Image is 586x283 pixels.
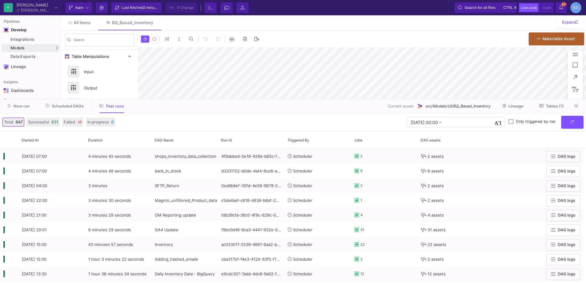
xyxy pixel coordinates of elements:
[61,80,138,96] button: Output
[360,179,363,193] div: 2
[558,242,575,247] span: DAG logs
[360,237,365,252] div: 22
[532,101,571,111] button: Tables (1)
[360,252,363,266] div: 2
[218,208,284,222] div: fdb39cfa-36c0-4f9c-829c-05132f13332e
[558,272,575,276] span: DAG logs
[11,88,51,93] div: Dashboards
[155,198,217,203] span: Magnto_unfiltered_Product_data
[428,179,444,193] span: 2 assets
[561,2,566,7] span: 99+
[87,119,109,125] span: In progress
[514,4,517,11] span: k
[155,257,198,262] span: Adding_hashed_emails
[503,4,513,11] span: ctrl
[293,168,312,173] span: Scheduler
[521,6,537,10] span: Low code
[27,118,60,126] button: Successful631
[428,252,444,266] span: 2 assets
[122,3,158,12] div: Last fetched
[155,154,216,159] span: shops_inventory_data_collection
[218,164,284,178] div: d3331152-d0de-4a14-8ce6-a33bdaf98acd
[428,237,446,252] span: 22 assets
[155,227,178,232] span: GA4 Update
[74,20,91,25] span: All items
[542,6,551,10] span: Code
[2,96,59,106] a: Navigation iconWidgets
[88,154,131,159] span: 4 minutes 43 seconds
[22,168,47,173] span: [DATE] 07:00
[22,242,47,247] span: [DATE] 15:00
[78,119,82,125] span: 16
[22,257,47,262] span: [DATE] 15:00
[1,101,37,111] button: New run
[88,198,131,203] span: 3 minutes 30 seconds
[569,2,581,13] button: ES
[287,138,309,142] span: Triggered By
[495,101,531,111] button: Lineage
[360,164,363,178] div: 6
[428,164,444,178] span: 6 assets
[558,154,575,159] span: DAG logs
[2,53,59,61] a: Data Exports
[22,198,47,203] span: [DATE] 22:00
[558,257,575,262] span: DAG logs
[558,169,575,173] span: DAG logs
[143,5,167,10] span: 2 minutes ago
[293,227,312,232] span: Scheduler
[519,3,538,12] button: Low code
[541,3,553,12] button: Code
[388,103,414,109] span: Current asset:
[465,3,495,12] span: Search for all files
[558,213,575,217] span: DAG logs
[546,180,580,192] button: DAG logs
[428,149,444,164] span: 2 assets
[21,138,39,142] span: Started At
[17,3,52,7] div: [PERSON_NAME]
[218,252,284,266] div: cba317b1-f4e3-412d-93f5-f75821749eb3
[218,237,284,252] div: ac033011-2539-4681-8aa2-bbabeb33f715
[22,154,47,159] span: [DATE] 07:00
[558,228,575,232] span: DAG logs
[155,183,179,188] span: SFTP_Return
[546,210,580,221] button: DAG logs
[86,118,115,126] button: In progress0
[4,3,13,12] div: K
[293,257,312,262] span: Scheduler
[105,20,111,25] img: Tab icon
[38,101,91,111] button: Scheduled DAGs
[80,67,123,76] div: Input
[4,119,13,125] span: Total
[61,63,138,80] button: Input
[106,104,124,108] span: Past runs
[546,151,580,162] button: DAG logs
[22,271,47,276] span: [DATE] 13:30
[4,99,9,104] img: Navigation icon
[21,8,52,12] div: [PERSON_NAME]
[546,269,580,280] button: DAG logs
[112,20,153,25] div: BQ_Based_Inventory
[221,138,232,142] span: Run Id
[546,166,580,177] button: DAG logs
[62,118,83,126] button: Failed16
[2,118,24,126] button: Total647
[111,119,114,125] span: 0
[425,103,490,109] span: src/Models/UI/BQ_Based_Inventory
[546,104,564,108] span: Tables (1)
[428,267,446,281] span: 12 assets
[293,213,312,217] span: Scheduler
[455,2,516,13] button: Search for all filesctrlk
[546,225,580,236] button: DAG logs
[2,25,59,35] mat-expansion-panel-header: Navigation iconDevelop
[154,138,173,142] span: DAG Name
[218,149,284,164] div: 4f8abbed-5e18-429d-b65c-f016bd9e3076
[360,208,363,222] div: 4
[64,119,75,125] span: Failed
[155,242,173,247] span: Inventory
[2,62,59,72] a: Navigation iconLineage
[155,271,215,276] span: Daily Inventory Data - BigQuery
[61,50,138,63] mat-expansion-panel-header: Table Manipulations
[293,242,312,247] span: Scheduler
[293,183,312,188] span: Scheduler
[218,178,284,193] div: 0ea9b8ef-35fd-4e58-9679-2db3691b61cd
